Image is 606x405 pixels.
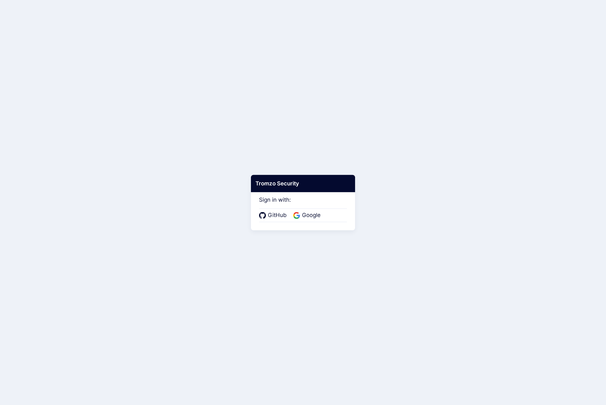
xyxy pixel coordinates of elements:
span: Google [300,211,323,220]
div: Sign in with: [259,187,347,222]
span: GitHub [266,211,289,220]
a: Google [293,211,323,220]
a: GitHub [259,211,289,220]
div: Tromzo Security [251,175,355,192]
